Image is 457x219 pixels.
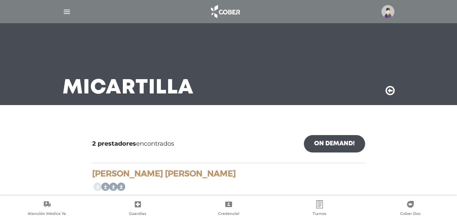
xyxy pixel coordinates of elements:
[63,79,194,97] h3: Mi Cartilla
[1,200,92,218] a: Atención Médica Ya
[218,211,239,217] span: Credencial
[129,211,146,217] span: Guardias
[365,200,456,218] a: Cober Doc
[274,200,365,218] a: Turnos
[207,3,243,20] img: logo_cober_home-white.png
[304,135,365,152] a: On Demand!
[400,211,421,217] span: Cober Doc
[92,169,365,179] h4: [PERSON_NAME] [PERSON_NAME]
[63,8,71,16] img: Cober_menu-lines-white.svg
[313,211,326,217] span: Turnos
[28,211,66,217] span: Atención Médica Ya
[92,139,174,148] span: encontrados
[92,200,183,218] a: Guardias
[381,5,394,18] img: profile-placeholder.svg
[92,140,136,147] b: 2 prestadores
[183,200,274,218] a: Credencial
